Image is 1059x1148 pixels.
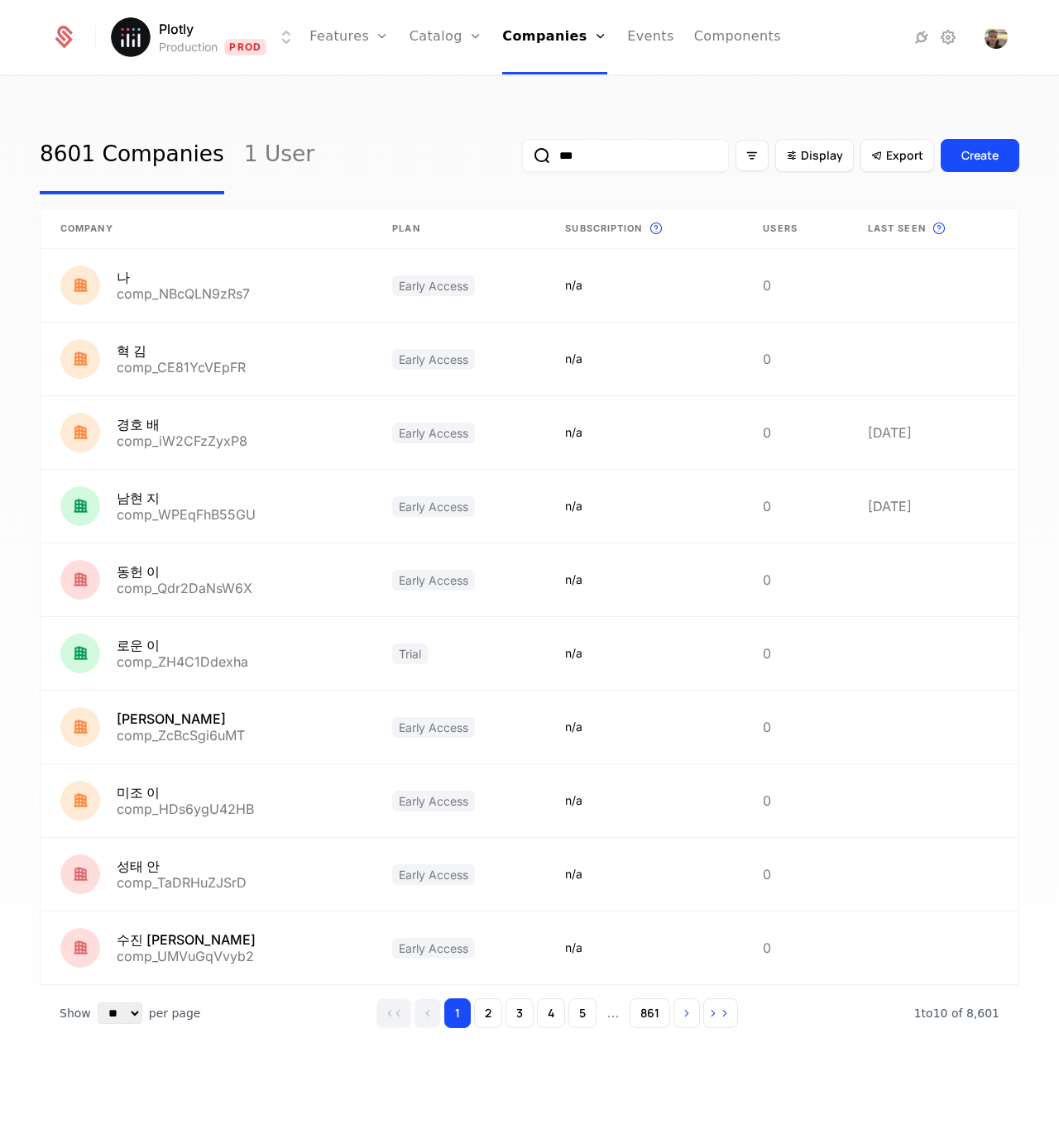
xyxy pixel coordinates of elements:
[474,998,502,1028] button: Go to page 2
[149,1005,201,1021] span: per page
[116,19,296,55] button: Select environment
[537,998,565,1028] button: Go to page 4
[914,1007,966,1020] span: 1 to 10 of
[600,1000,625,1026] span: ...
[886,147,923,164] span: Export
[244,117,314,194] a: 1 User
[736,140,769,171] button: Filter options
[568,998,597,1028] button: Go to page 5
[673,998,700,1028] button: Go to next page
[414,998,441,1028] button: Go to previous page
[444,998,471,1028] button: Go to page 1
[372,208,545,249] th: Plan
[224,39,266,55] span: Prod
[961,147,999,164] div: Create
[376,998,411,1028] button: Go to first page
[159,39,218,55] div: Production
[860,139,934,172] button: Export
[98,1002,142,1024] select: Select page size
[565,222,642,236] span: Subscription
[912,27,932,47] a: Integrations
[60,1005,91,1021] span: Show
[111,17,151,57] img: Plotly
[868,222,926,236] span: Last seen
[941,139,1019,172] button: Create
[914,1007,999,1020] span: 8,601
[743,208,847,249] th: Users
[938,27,958,47] a: Settings
[41,208,372,249] th: Company
[985,26,1008,49] img: Chris P
[630,998,670,1028] button: Go to page 861
[376,998,737,1028] div: Page navigation
[775,139,854,172] button: Display
[159,19,194,39] span: Plotly
[985,26,1008,49] button: Open user button
[703,998,738,1028] button: Go to last page
[40,985,1019,1041] div: Table pagination
[801,147,843,164] span: Display
[40,117,224,194] a: 8601 Companies
[506,998,534,1028] button: Go to page 3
